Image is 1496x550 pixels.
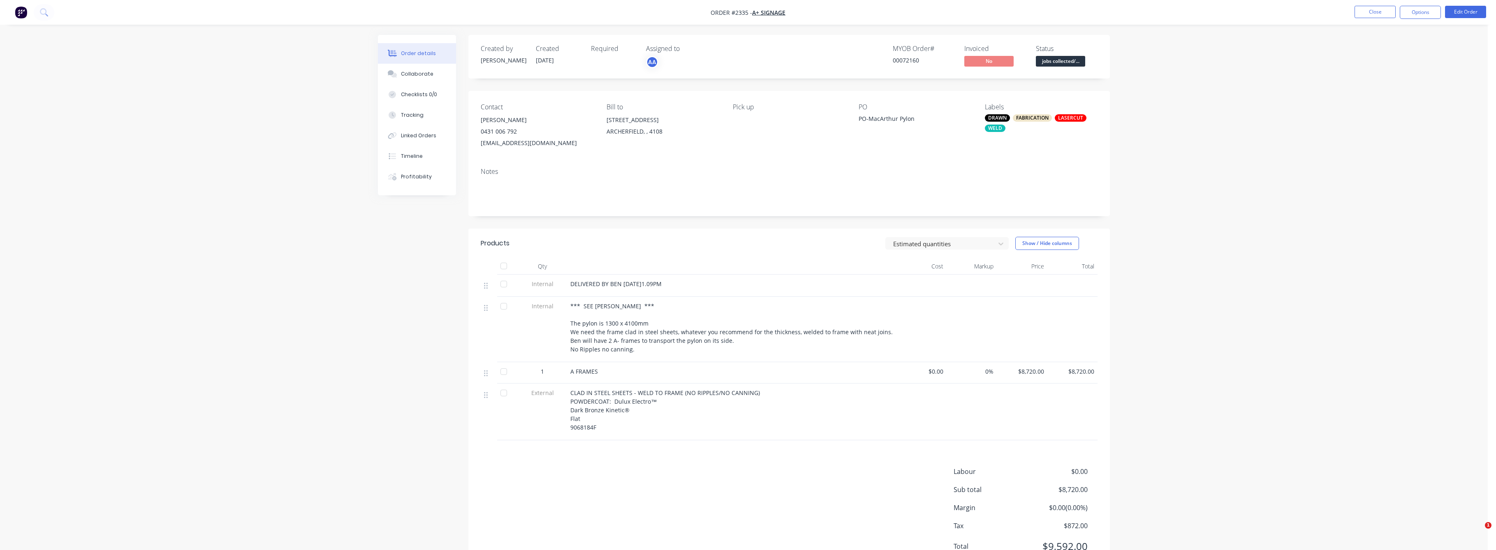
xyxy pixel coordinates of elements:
div: PO-MacArthur Pylon [859,114,961,126]
div: 00072160 [893,56,954,65]
div: Timeline [401,153,423,160]
div: Contact [481,103,593,111]
div: [PERSON_NAME] [481,114,593,126]
span: Labour [954,467,1027,476]
span: Order #2335 - [711,9,752,16]
span: *** SEE [PERSON_NAME] *** The pylon is 1300 x 4100mm We need the frame clad in steel sheets, what... [570,302,894,353]
span: Margin [954,503,1027,513]
div: Required [591,45,636,53]
span: jobs collected/... [1036,56,1085,66]
button: Show / Hide columns [1015,237,1079,250]
span: $0.00 [899,367,943,376]
div: DRAWN [985,114,1010,122]
span: No [964,56,1014,66]
span: DELIVERED BY BEN [DATE]1.09PM [570,280,662,288]
div: Invoiced [964,45,1026,53]
div: Created [536,45,581,53]
div: [PERSON_NAME]0431 006 792[EMAIL_ADDRESS][DOMAIN_NAME] [481,114,593,149]
button: Close [1355,6,1396,18]
div: Profitability [401,173,432,180]
div: [STREET_ADDRESS]ARCHERFIELD, , 4108 [607,114,719,141]
div: Total [1047,258,1098,275]
span: Sub total [954,485,1027,495]
span: $8,720.00 [1000,367,1044,376]
span: External [521,388,564,397]
span: $0.00 ( 0.00 %) [1027,503,1088,513]
button: AA [646,56,658,68]
div: Checklists 0/0 [401,91,437,98]
span: 1 [541,367,544,376]
iframe: Intercom live chat [1468,522,1488,542]
span: $8,720.00 [1051,367,1095,376]
button: Linked Orders [378,125,456,146]
div: 0431 006 792 [481,126,593,137]
span: [DATE] [536,56,554,64]
div: Products [481,238,509,248]
span: A FRAMES [570,367,598,375]
div: Markup [947,258,997,275]
div: Bill to [607,103,719,111]
div: [EMAIL_ADDRESS][DOMAIN_NAME] [481,137,593,149]
span: Tax [954,521,1027,531]
span: $8,720.00 [1027,485,1088,495]
button: Timeline [378,146,456,166]
span: Internal [521,280,564,288]
a: A+ Signage [752,9,785,16]
button: Profitability [378,166,456,187]
button: Collaborate [378,64,456,84]
div: Labels [985,103,1098,111]
span: CLAD IN STEEL SHEETS - WELD TO FRAME (NO RIPPLES/NO CANNING) POWDERCOAT: Dulux Electro™ Dark Bron... [570,389,760,431]
div: Assigned to [646,45,728,53]
img: Factory [15,6,27,18]
div: Qty [518,258,567,275]
div: [STREET_ADDRESS] [607,114,719,126]
div: Price [997,258,1047,275]
button: Options [1400,6,1441,19]
span: Internal [521,302,564,310]
span: 0% [950,367,994,376]
div: WELD [985,125,1005,132]
button: Edit Order [1445,6,1486,18]
div: Tracking [401,111,424,119]
div: Pick up [733,103,845,111]
span: $0.00 [1027,467,1088,476]
button: Tracking [378,105,456,125]
span: $872.00 [1027,521,1088,531]
div: Created by [481,45,526,53]
div: [PERSON_NAME] [481,56,526,65]
button: Order details [378,43,456,64]
div: Notes [481,168,1098,176]
button: Checklists 0/0 [378,84,456,105]
div: Status [1036,45,1098,53]
div: MYOB Order # [893,45,954,53]
div: Cost [896,258,947,275]
div: FABRICATION [1013,114,1052,122]
button: jobs collected/... [1036,56,1085,68]
span: 1 [1485,522,1491,529]
div: Linked Orders [401,132,436,139]
div: LASERCUT [1055,114,1086,122]
div: ARCHERFIELD, , 4108 [607,126,719,137]
div: Collaborate [401,70,433,78]
div: PO [859,103,971,111]
div: Order details [401,50,436,57]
